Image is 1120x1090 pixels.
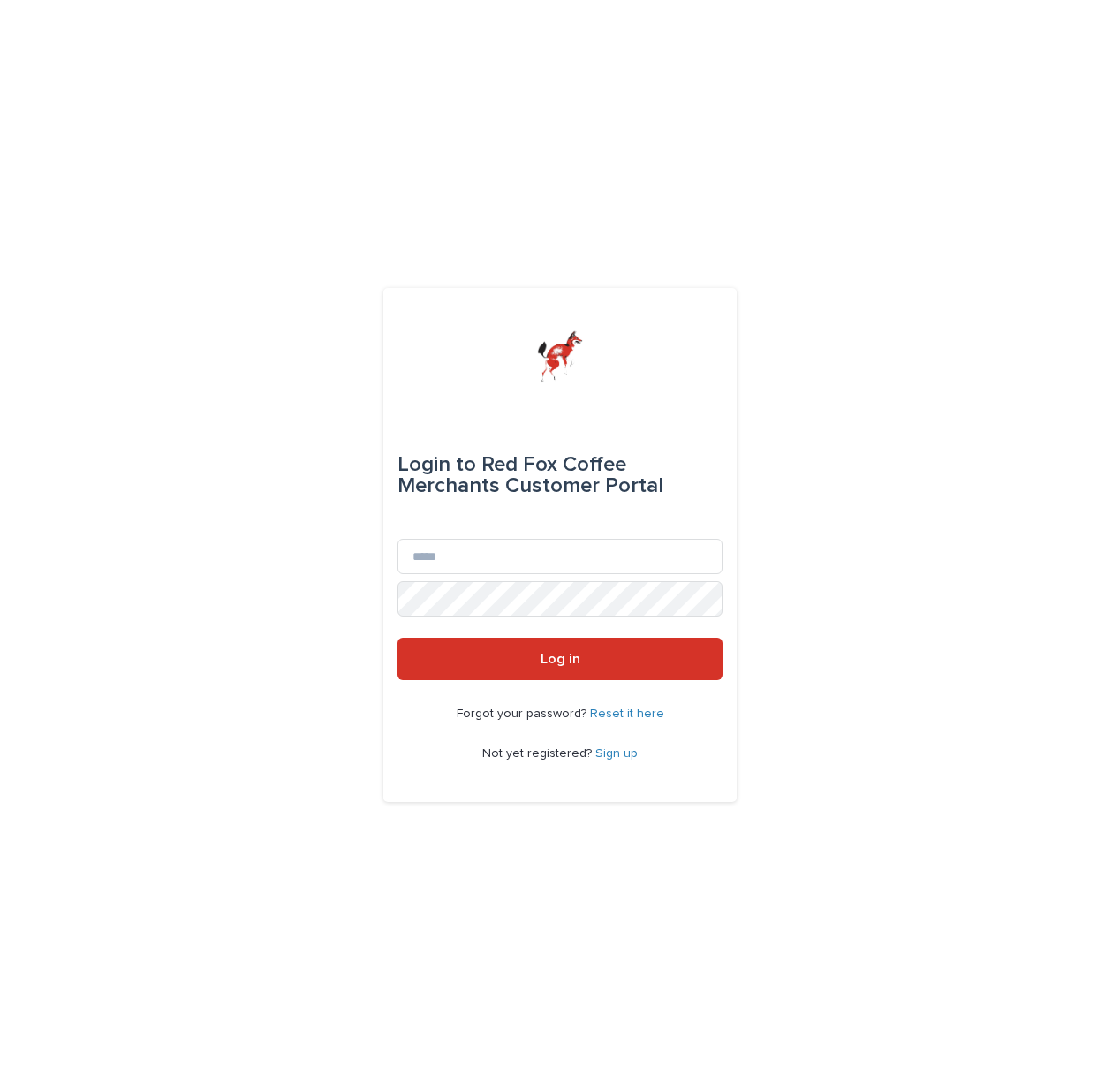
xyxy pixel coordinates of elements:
[537,330,582,383] img: zttTXibQQrCfv9chImQE
[397,440,723,511] div: Red Fox Coffee Merchants Customer Portal
[397,454,476,475] span: Login to
[595,747,638,760] a: Sign up
[590,708,664,720] a: Reset it here
[397,638,723,680] button: Log in
[541,652,580,666] span: Log in
[482,747,595,760] span: Not yet registered?
[457,708,590,720] span: Forgot your password?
